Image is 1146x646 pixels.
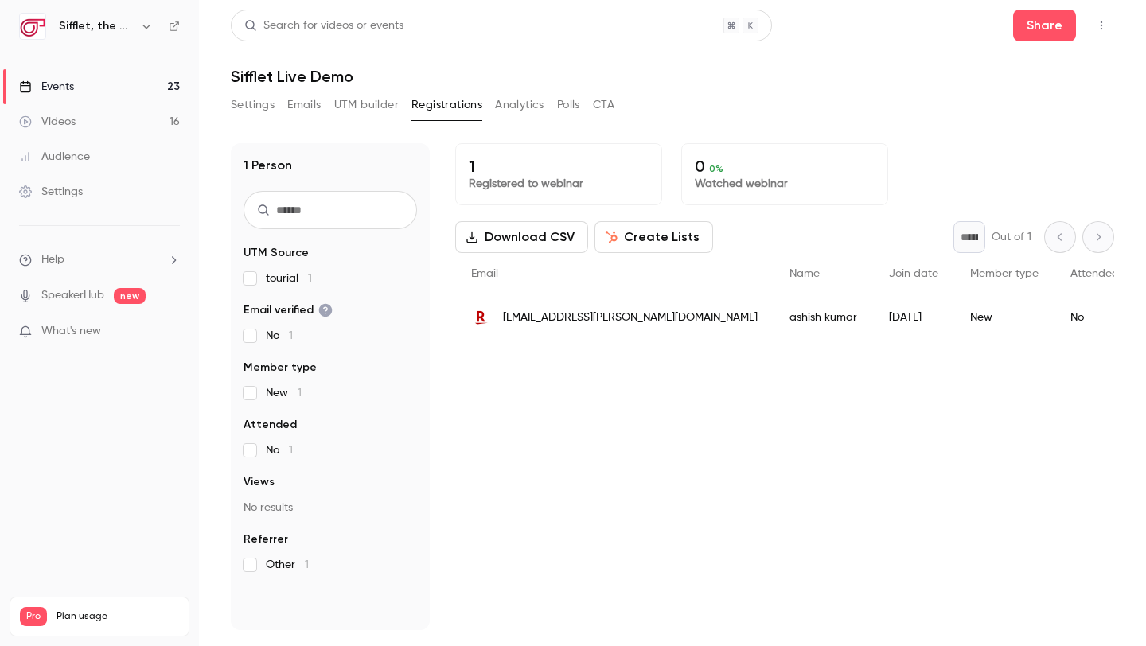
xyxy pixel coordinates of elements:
div: Search for videos or events [244,18,403,34]
span: 1 [298,387,302,399]
span: Join date [889,268,938,279]
div: Events [19,79,74,95]
img: rakuten.com [471,308,490,327]
span: No [266,442,293,458]
button: Analytics [495,92,544,118]
span: tourial [266,270,312,286]
div: ashish kumar [774,295,873,340]
button: Create Lists [594,221,713,253]
iframe: Noticeable Trigger [161,325,180,339]
span: 1 [308,273,312,284]
button: Share [1013,10,1076,41]
span: New [266,385,302,401]
p: Out of 1 [992,229,1031,245]
span: 1 [289,330,293,341]
h1: 1 Person [244,156,292,175]
span: UTM Source [244,245,309,261]
span: [EMAIL_ADDRESS][PERSON_NAME][DOMAIN_NAME] [503,309,758,326]
div: Audience [19,149,90,165]
span: Member type [970,268,1039,279]
span: Help [41,251,64,268]
button: Download CSV [455,221,588,253]
span: Pro [20,607,47,626]
span: new [114,288,146,304]
button: Settings [231,92,275,118]
button: CTA [593,92,614,118]
span: 0 % [709,163,723,174]
div: Videos [19,114,76,130]
span: Email [471,268,498,279]
button: Emails [287,92,321,118]
span: Attended [244,417,297,433]
p: 0 [695,157,875,176]
p: Registered to webinar [469,176,649,192]
button: UTM builder [334,92,399,118]
h1: Sifflet Live Demo [231,67,1114,86]
span: 1 [289,445,293,456]
p: 1 [469,157,649,176]
p: No results [244,500,417,516]
div: No [1054,295,1135,340]
button: Registrations [411,92,482,118]
section: facet-groups [244,245,417,573]
span: Other [266,557,309,573]
div: [DATE] [873,295,954,340]
span: What's new [41,323,101,340]
a: SpeakerHub [41,287,104,304]
span: Views [244,474,275,490]
img: Sifflet, the AI-augmented data observability platform built for data teams with business users in... [20,14,45,39]
span: Plan usage [57,610,179,623]
button: Polls [557,92,580,118]
span: Member type [244,360,317,376]
span: Email verified [244,302,333,318]
span: Referrer [244,531,288,547]
span: No [266,328,293,344]
h6: Sifflet, the AI-augmented data observability platform built for data teams with business users in... [59,18,134,34]
div: Settings [19,184,83,200]
p: Watched webinar [695,176,875,192]
div: New [954,295,1054,340]
span: Name [789,268,820,279]
span: Attended [1070,268,1119,279]
span: 1 [305,559,309,570]
li: help-dropdown-opener [19,251,180,268]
